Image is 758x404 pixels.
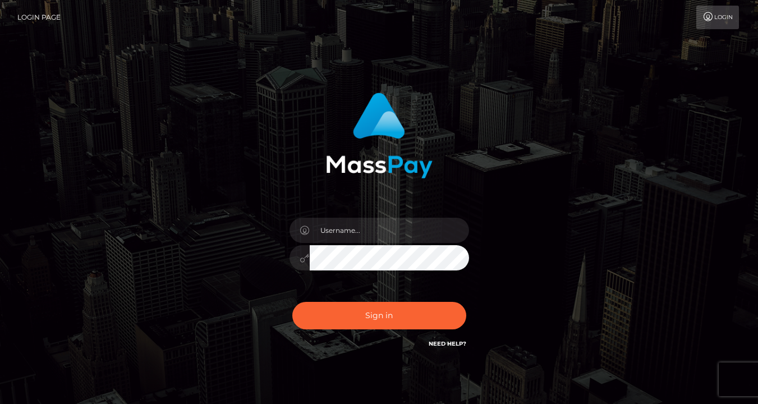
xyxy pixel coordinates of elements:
img: MassPay Login [326,93,433,178]
a: Login [696,6,739,29]
input: Username... [310,218,469,243]
a: Need Help? [429,340,466,347]
a: Login Page [17,6,61,29]
button: Sign in [292,302,466,329]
